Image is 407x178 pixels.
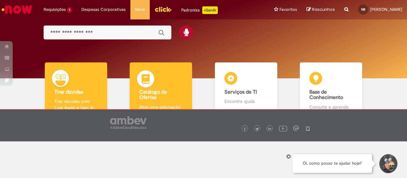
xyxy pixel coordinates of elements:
img: click_logo_yellow_360x200.png [155,4,172,14]
a: Catálogo de Ofertas Abra uma solicitação [119,62,204,117]
div: Padroniza [181,6,218,14]
span: Despesas Corporativas [81,6,126,13]
a: Base de Conhecimento Consulte e aprenda [289,62,374,117]
a: Tirar dúvidas Tirar dúvidas com Lupi Assist e Gen Ai [33,62,119,117]
p: Tirar dúvidas com Lupi Assist e Gen Ai [54,98,98,111]
p: +GenAi [202,6,218,14]
button: Iniciar Conversa de Suporte [378,154,397,173]
span: NB [361,7,365,11]
img: logo_footer_youtube.png [279,124,287,132]
img: logo_footer_naosei.png [305,125,311,131]
b: Base de Conhecimento [309,89,343,101]
img: logo_footer_facebook.png [243,127,246,131]
span: [PERSON_NAME] [370,7,402,12]
a: Rascunhos [307,7,335,13]
div: Oi, como posso te ajudar hoje? [293,154,372,173]
b: Catálogo de Ofertas [139,89,167,101]
a: Serviços de TI Encontre ajuda [203,62,289,117]
img: logo_footer_workplace.png [293,125,299,131]
img: logo_footer_ambev_rotulo_gray.png [110,116,147,129]
b: Serviços de TI [224,89,257,95]
img: logo_footer_twitter.png [256,127,259,131]
p: Encontre ajuda [224,98,268,104]
p: Abra uma solicitação [139,104,183,110]
span: 1 [67,7,72,13]
img: logo_footer_linkedin.png [268,127,271,131]
span: Requisições [44,6,66,13]
span: Favoritos [279,6,297,13]
span: More [135,6,145,13]
img: ServiceNow [1,3,33,16]
span: Rascunhos [312,6,335,12]
b: Tirar dúvidas [54,89,83,95]
p: Consulte e aprenda [309,104,353,110]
